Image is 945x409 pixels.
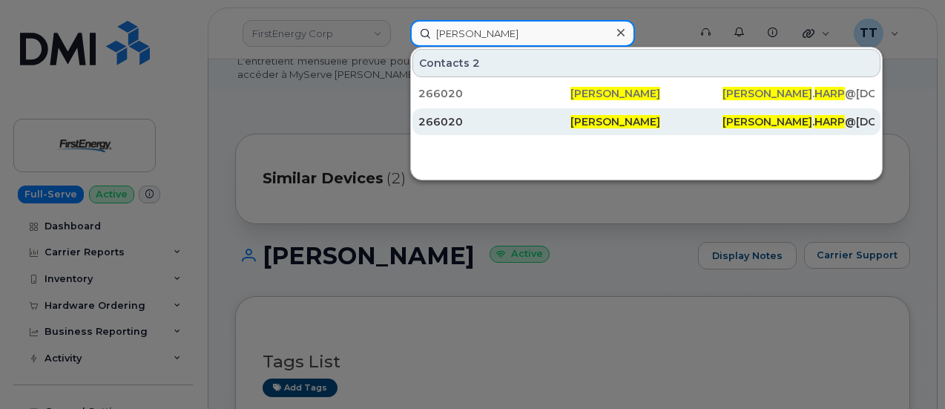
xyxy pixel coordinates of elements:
div: . @[DOMAIN_NAME] [722,114,875,129]
div: Contacts [412,49,880,77]
input: Find something... [410,20,635,47]
span: HARP [814,115,845,128]
div: 266020 [418,86,570,101]
span: [PERSON_NAME] [570,87,660,100]
span: [PERSON_NAME] [570,115,660,128]
span: 2 [472,56,480,71]
div: . @[DOMAIN_NAME] [722,86,875,101]
a: 266020[PERSON_NAME][PERSON_NAME].HARP@[DOMAIN_NAME] [412,108,880,135]
span: HARP [814,87,845,100]
span: [PERSON_NAME] [722,87,812,100]
a: 266020[PERSON_NAME][PERSON_NAME].HARP@[DOMAIN_NAME] [412,80,880,107]
span: [PERSON_NAME] [722,115,812,128]
div: 266020 [418,114,570,129]
iframe: Messenger Launcher [880,344,934,398]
